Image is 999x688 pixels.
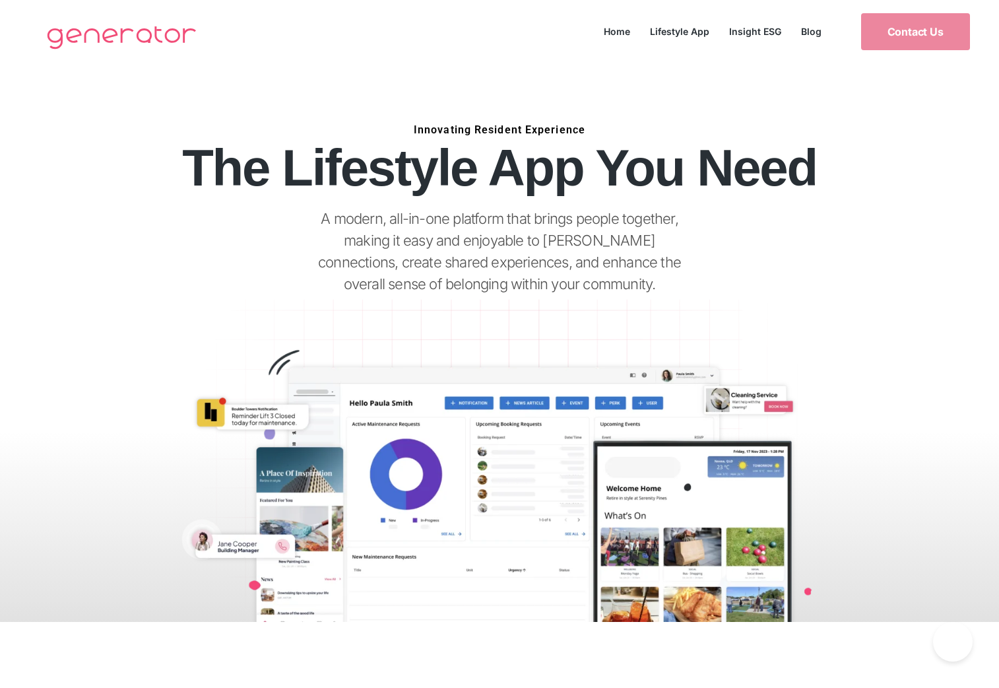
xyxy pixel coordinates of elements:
[933,622,973,662] iframe: Toggle Customer Support
[861,13,970,50] a: Contact Us
[640,22,719,40] a: Lifestyle App
[791,22,831,40] a: Blog
[311,208,688,295] p: A modern, all-in-one platform that brings people together, making it easy and enjoyable to [PERSO...
[106,143,892,192] h1: The Lifestyle App You Need
[887,26,944,37] span: Contact Us
[594,22,640,40] a: Home
[719,22,791,40] a: Insight ESG
[594,22,831,40] nav: Menu
[106,129,892,130] h6: Innovating Resident Experience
